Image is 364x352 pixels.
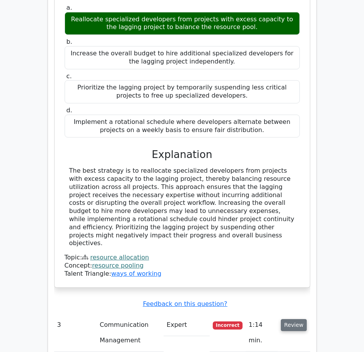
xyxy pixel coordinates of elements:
a: ways of working [111,270,161,277]
span: c. [67,72,72,80]
td: 3 [54,314,97,352]
div: Increase the overall budget to hire additional specialized developers for the lagging project ind... [65,46,300,69]
div: The best strategy is to reallocate specialized developers from projects with excess capacity to t... [69,167,295,247]
a: resource pooling [92,262,144,269]
div: Concept: [65,262,300,270]
span: d. [67,106,72,114]
div: Talent Triangle: [65,254,300,278]
div: Implement a rotational schedule where developers alternate between projects on a weekly basis to ... [65,115,300,138]
span: a. [67,4,72,11]
div: Topic: [65,254,300,262]
button: Review [281,319,307,331]
h3: Explanation [69,148,295,161]
td: 1:14 min. [246,314,278,352]
a: resource allocation [90,254,149,261]
span: b. [67,38,72,45]
td: Expert [164,314,210,336]
a: Feedback on this question? [143,300,227,307]
div: Reallocate specialized developers from projects with excess capacity to the lagging project to ba... [65,12,300,35]
div: Prioritize the lagging project by temporarily suspending less critical projects to free up specia... [65,80,300,103]
td: Communication Management [97,314,164,352]
span: Incorrect [213,321,243,329]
